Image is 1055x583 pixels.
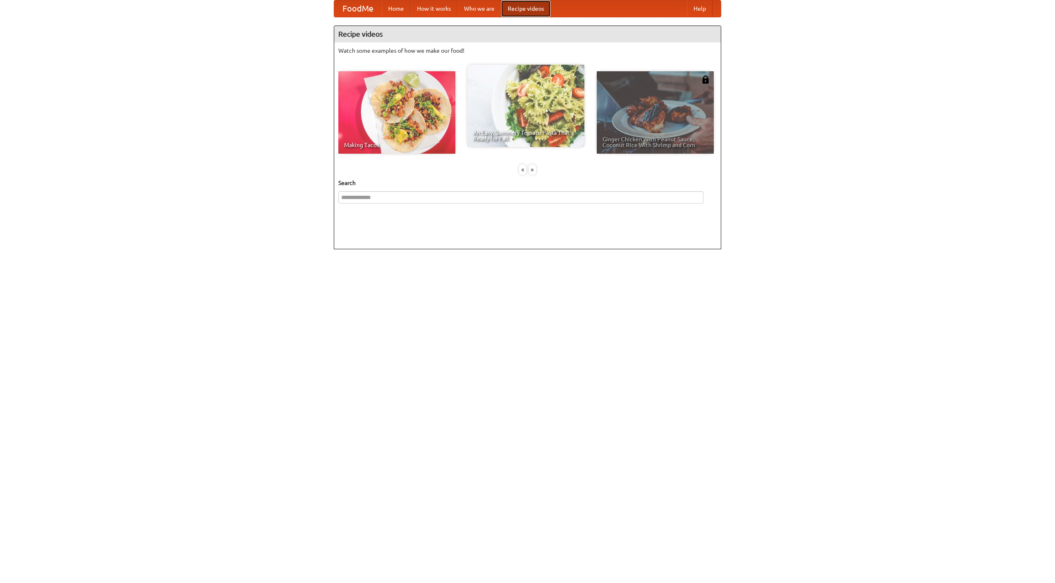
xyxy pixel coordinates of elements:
p: Watch some examples of how we make our food! [338,47,717,55]
a: How it works [410,0,457,17]
img: 483408.png [701,75,710,84]
span: Making Tacos [344,142,450,148]
div: « [519,164,526,175]
a: Making Tacos [338,71,455,154]
a: Recipe videos [501,0,551,17]
a: Who we are [457,0,501,17]
h5: Search [338,179,717,187]
a: Home [382,0,410,17]
a: FoodMe [334,0,382,17]
span: An Easy, Summery Tomato Pasta That's Ready for Fall [473,130,579,141]
div: » [529,164,536,175]
h4: Recipe videos [334,26,721,42]
a: Help [687,0,713,17]
a: An Easy, Summery Tomato Pasta That's Ready for Fall [467,65,584,147]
